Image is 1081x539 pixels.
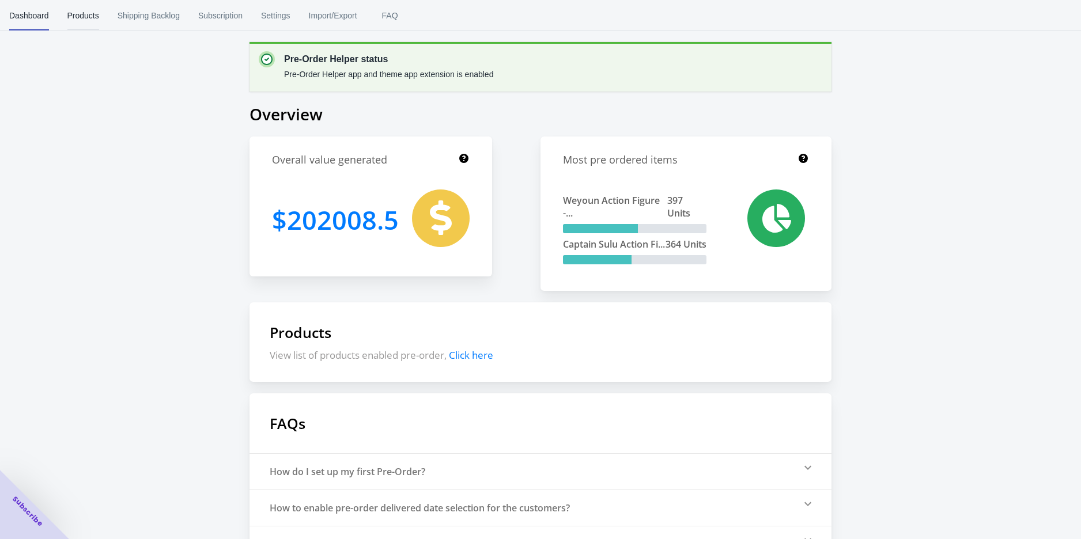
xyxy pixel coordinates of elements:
h1: Most pre ordered items [563,153,678,167]
h1: 202008.5 [272,189,399,250]
div: How do I set up my first Pre-Order? [270,465,425,478]
p: View list of products enabled pre-order, [270,348,811,362]
span: $ [272,202,287,237]
span: Click here [449,348,493,362]
span: Captain Sulu Action Fi... [563,238,665,250]
span: 397 Units [667,194,706,219]
h1: Products [270,322,811,342]
p: Pre-Order Helper status [284,52,493,66]
span: Subscribe [10,494,45,529]
span: Subscription [198,1,243,31]
p: Pre-Order Helper app and theme app extension is enabled [284,69,493,80]
span: Shipping Backlog [118,1,180,31]
span: Weyoun Action Figure -... [563,194,667,219]
span: Dashboard [9,1,49,31]
div: How to enable pre-order delivered date selection for the customers? [270,502,570,514]
h1: Overview [250,103,831,125]
span: Import/Export [309,1,357,31]
span: 364 Units [666,238,706,250]
span: FAQ [376,1,405,31]
span: Products [67,1,99,31]
h1: FAQs [250,393,831,453]
span: Settings [261,1,290,31]
h1: Overall value generated [272,153,387,167]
